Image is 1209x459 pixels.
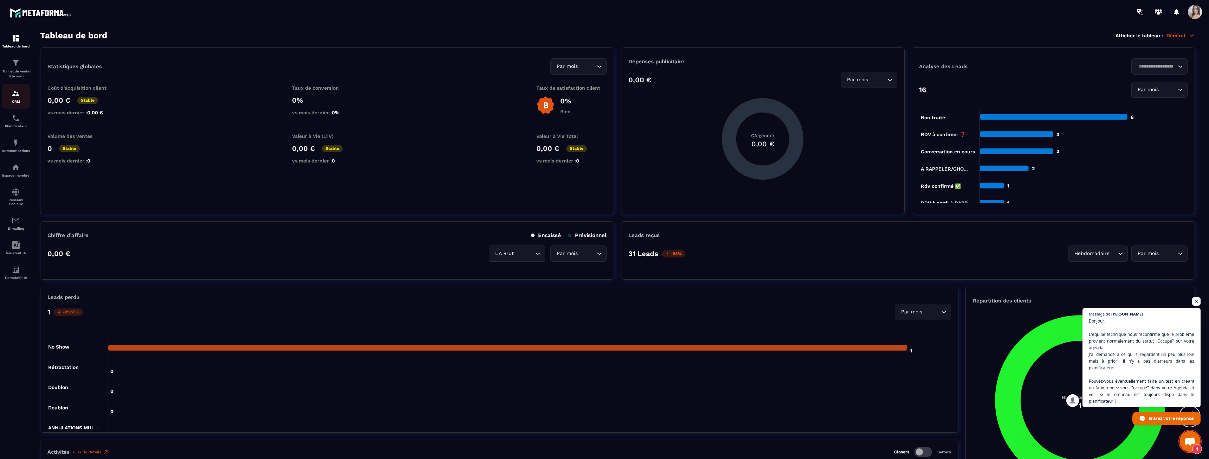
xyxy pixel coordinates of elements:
h3: Tableau de bord [40,31,107,40]
input: Search for option [515,250,534,257]
div: Search for option [489,246,545,262]
tspan: RDV à conf. A RAPP... [921,200,971,206]
p: Statistiques globales [47,63,102,70]
p: 0,00 € [292,144,315,153]
p: Encaissé [531,232,561,238]
p: Tunnel de vente Site web [2,69,30,79]
p: Stable [566,145,587,152]
p: 1 [47,308,50,316]
input: Search for option [1111,250,1116,257]
p: Afficher le tableau : [1116,33,1163,38]
span: CA Brut [493,250,515,257]
p: 0,00 € [536,144,559,153]
span: Par mois [846,76,870,84]
tspan: ANNULATIONS MUL... [48,425,98,431]
img: logo [10,6,73,19]
p: 0% [292,96,362,104]
p: -99.55% [54,308,83,316]
p: 0,00 € [47,249,70,258]
span: Bonjour, L'équipe technique nous reconfirme que le problème provient normalement du statut "Occup... [1089,318,1194,418]
img: formation [12,59,20,67]
img: scheduler [12,114,20,122]
tspan: RDV à confimer ❓ [921,132,966,138]
tspan: Rdv confirmé ✅ [921,183,961,189]
p: CRM [2,100,30,103]
p: Prévisionnel [568,232,607,238]
p: Volume des ventes [47,133,118,139]
span: 0 [87,158,90,164]
p: -98% [662,250,685,257]
img: social-network [12,188,20,196]
img: automations [12,163,20,172]
div: Search for option [550,246,607,262]
span: 0% [332,110,340,115]
p: 0 [47,144,52,153]
div: Search for option [1068,246,1128,262]
p: Dépenses publicitaire [628,58,897,65]
p: Planificateur [2,124,30,128]
p: vs mois dernier : [536,158,607,164]
tspan: Rétractation [48,364,79,370]
p: Leads perdu [47,294,79,300]
span: 1 [1192,444,1202,454]
p: Réseaux Sociaux [2,198,30,206]
input: Search for option [870,76,886,84]
span: Par mois [1136,250,1160,257]
span: Message de [1089,312,1110,316]
p: Stable [322,145,343,152]
p: Tableau de bord [2,44,30,48]
span: 0,00 € [87,110,103,115]
p: 16 [919,85,926,94]
p: Coût d'acquisition client [47,85,118,91]
span: Par mois [1136,86,1160,94]
span: Par mois [555,63,579,70]
input: Search for option [1136,63,1176,70]
a: formationformationCRM [2,84,30,109]
p: E-mailing [2,227,30,230]
p: Bien [560,109,571,114]
img: narrow-up-right-o.6b7c60e2.svg [103,449,109,455]
input: Search for option [1160,86,1176,94]
p: 0,00 € [47,96,70,104]
p: vs mois dernier : [47,110,118,115]
input: Search for option [579,250,595,257]
p: Répartition des clients [973,298,1188,304]
a: schedulerschedulerPlanificateur [2,109,30,133]
p: Stable [59,145,80,152]
a: social-networksocial-networkRéseaux Sociaux [2,183,30,211]
input: Search for option [1160,250,1176,257]
p: Espace membre [2,173,30,177]
p: Setters [937,450,951,454]
p: Closers [894,450,909,454]
p: Taux de satisfaction client [536,85,607,91]
tspan: Doublon [48,405,68,410]
div: Search for option [841,72,897,88]
tspan: Non traité [921,115,945,120]
a: accountantaccountantComptabilité [2,260,30,285]
span: Par mois [899,308,924,316]
a: Plus de détails [73,449,109,455]
p: vs mois dernier : [292,110,362,115]
p: Valeur à Vie Total [536,133,607,139]
span: 0 [332,158,335,164]
a: automationsautomationsAutomatisations [2,133,30,158]
p: Activités [47,449,70,455]
input: Search for option [924,308,939,316]
input: Search for option [579,63,595,70]
tspan: A RAPPELER/GHO... [921,166,968,172]
p: Valeur à Vie (LTV) [292,133,362,139]
div: Search for option [895,304,951,320]
tspan: Doublon [48,384,68,390]
p: Stable [77,97,98,104]
p: 0% [560,97,571,105]
p: 0,00 € [628,76,651,84]
a: Assistant IA [2,236,30,260]
a: formationformationTableau de bord [2,29,30,53]
p: Leads reçus [628,232,660,238]
span: [PERSON_NAME] [1111,312,1143,316]
p: Automatisations [2,149,30,153]
p: Analyse des Leads [919,63,1053,70]
span: Entrez votre réponse [1149,412,1194,425]
img: accountant [12,266,20,274]
a: automationsautomationsEspace membre [2,158,30,183]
